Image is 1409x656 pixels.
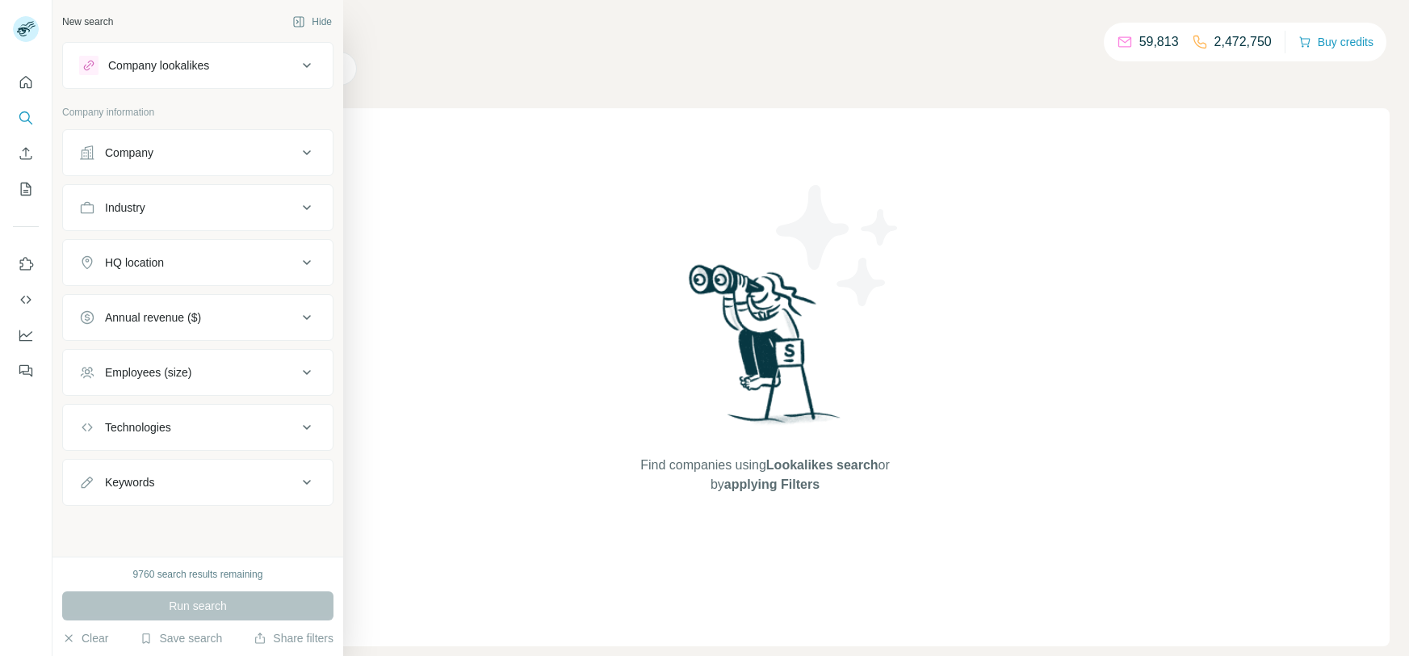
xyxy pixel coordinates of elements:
[62,105,333,120] p: Company information
[281,10,343,34] button: Hide
[63,463,333,502] button: Keywords
[63,133,333,172] button: Company
[13,321,39,350] button: Dashboard
[765,173,911,318] img: Surfe Illustration - Stars
[63,243,333,282] button: HQ location
[105,474,154,490] div: Keywords
[62,15,113,29] div: New search
[63,188,333,227] button: Industry
[1214,32,1272,52] p: 2,472,750
[724,477,820,491] span: applying Filters
[105,364,191,381] div: Employees (size)
[13,103,39,132] button: Search
[140,630,222,646] button: Save search
[13,356,39,385] button: Feedback
[13,68,39,97] button: Quick start
[635,456,894,494] span: Find companies using or by
[681,260,849,440] img: Surfe Illustration - Woman searching with binoculars
[13,285,39,314] button: Use Surfe API
[105,309,201,326] div: Annual revenue ($)
[63,298,333,337] button: Annual revenue ($)
[133,567,263,582] div: 9760 search results remaining
[1298,31,1373,53] button: Buy credits
[63,46,333,85] button: Company lookalikes
[13,175,39,204] button: My lists
[254,630,333,646] button: Share filters
[1139,32,1179,52] p: 59,813
[63,353,333,392] button: Employees (size)
[13,250,39,279] button: Use Surfe on LinkedIn
[63,408,333,447] button: Technologies
[108,57,209,74] div: Company lookalikes
[766,458,879,472] span: Lookalikes search
[62,630,108,646] button: Clear
[13,139,39,168] button: Enrich CSV
[105,200,145,216] div: Industry
[105,145,153,161] div: Company
[105,254,164,271] div: HQ location
[140,19,1390,42] h4: Search
[105,419,171,435] div: Technologies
